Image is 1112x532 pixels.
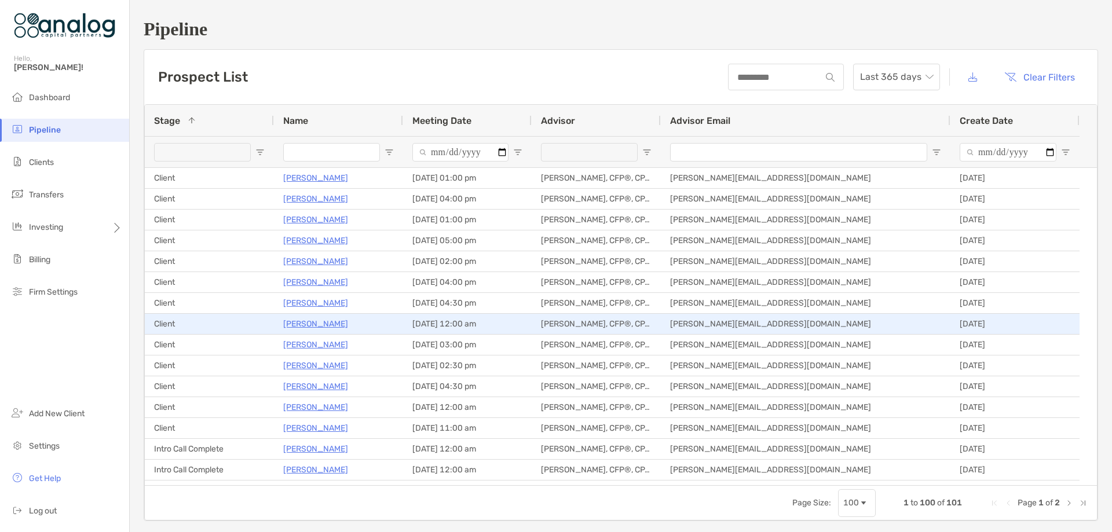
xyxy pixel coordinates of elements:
input: Meeting Date Filter Input [412,143,509,162]
a: [PERSON_NAME] [283,421,348,435]
div: [DATE] [950,251,1080,271]
div: Page Size: [792,498,831,508]
p: [PERSON_NAME] [283,379,348,394]
div: [DATE] [950,293,1080,313]
div: [PERSON_NAME][EMAIL_ADDRESS][DOMAIN_NAME] [661,251,950,271]
img: input icon [826,73,835,82]
p: [PERSON_NAME] [283,296,348,310]
div: Client [145,397,274,417]
div: Next Page [1065,498,1074,508]
div: [PERSON_NAME], CFP®, CPA/PFS, CDFA [532,189,661,209]
div: [DATE] 12:00 am [403,397,532,417]
button: Open Filter Menu [255,148,265,157]
a: [PERSON_NAME] [283,483,348,498]
a: [PERSON_NAME] [283,463,348,477]
a: [PERSON_NAME] [283,171,348,185]
div: [DATE] [950,314,1080,334]
div: [PERSON_NAME], CFP®, CPA/PFS, CDFA [532,251,661,271]
div: [PERSON_NAME], CFP®, CPA/PFS, CDFA [532,376,661,397]
div: [PERSON_NAME], CFP®, CPA/PFS, CDFA [532,439,661,459]
img: Zoe Logo [14,5,115,46]
div: Client [145,376,274,397]
div: Client [145,293,274,313]
input: Name Filter Input [283,143,380,162]
a: [PERSON_NAME] [283,275,348,289]
div: [PERSON_NAME], CFP®, CPA/PFS, CDFA [532,272,661,292]
button: Open Filter Menu [932,148,941,157]
div: [DATE] [950,480,1080,501]
div: Client [145,272,274,292]
div: [PERSON_NAME][EMAIL_ADDRESS][DOMAIN_NAME] [661,168,950,188]
div: [DATE] [950,418,1080,438]
button: Open Filter Menu [1061,148,1070,157]
span: Billing [29,255,50,265]
button: Open Filter Menu [642,148,652,157]
div: Client [145,168,274,188]
div: [PERSON_NAME][EMAIL_ADDRESS][DOMAIN_NAME] [661,210,950,230]
a: [PERSON_NAME] [283,400,348,414]
div: [DATE] 11:00 am [403,418,532,438]
div: Client [145,355,274,376]
span: Advisor Email [670,115,730,126]
span: Meeting Date [412,115,471,126]
button: Open Filter Menu [385,148,394,157]
div: [PERSON_NAME], CFP®, CPA/PFS, CDFA [532,293,661,313]
div: [DATE] 04:30 pm [403,376,532,397]
img: firm-settings icon [10,284,24,298]
p: [PERSON_NAME] [283,212,348,227]
div: [DATE] [950,397,1080,417]
div: Intro Call Complete [145,439,274,459]
div: Previous Page [1004,498,1013,508]
div: [DATE] 04:30 pm [403,293,532,313]
div: Last Page [1078,498,1088,508]
span: of [1045,498,1053,508]
a: [PERSON_NAME] [283,254,348,269]
span: Page [1018,498,1037,508]
img: investing icon [10,219,24,233]
img: get-help icon [10,471,24,485]
div: [PERSON_NAME][EMAIL_ADDRESS][DOMAIN_NAME] [661,460,950,480]
div: [DATE] [950,272,1080,292]
div: [PERSON_NAME][EMAIL_ADDRESS][DOMAIN_NAME] [661,439,950,459]
div: [DATE] 01:00 pm [403,168,532,188]
span: Log out [29,506,57,516]
div: [PERSON_NAME][EMAIL_ADDRESS][DOMAIN_NAME] [661,293,950,313]
div: Client [145,335,274,355]
div: [DATE] 02:00 pm [403,251,532,271]
div: [DATE] [950,210,1080,230]
div: [PERSON_NAME][EMAIL_ADDRESS][DOMAIN_NAME] [661,335,950,355]
div: [DATE] 01:00 pm [403,210,532,230]
p: [PERSON_NAME] [283,442,348,456]
div: [DATE] [950,439,1080,459]
div: [DATE] 12:00 am [403,480,532,501]
span: Stage [154,115,180,126]
span: Add New Client [29,409,85,419]
div: [DATE] [950,355,1080,376]
div: [DATE] [950,189,1080,209]
div: 100 [843,498,859,508]
div: Intro Call Complete [145,480,274,501]
a: [PERSON_NAME] [283,337,348,352]
div: [PERSON_NAME][EMAIL_ADDRESS][DOMAIN_NAME] [661,272,950,292]
div: Client [145,210,274,230]
div: [PERSON_NAME], CFP®, CPA/PFS, CDFA [532,335,661,355]
span: Last 365 days [860,64,933,90]
span: Name [283,115,308,126]
p: [PERSON_NAME] [283,358,348,373]
div: [PERSON_NAME][EMAIL_ADDRESS][DOMAIN_NAME] [661,355,950,376]
div: [PERSON_NAME], CFP®, CPA/PFS, CDFA [532,397,661,417]
a: [PERSON_NAME] [283,192,348,206]
div: Client [145,251,274,271]
div: [PERSON_NAME], CFP®, CPA/PFS, CDFA [532,355,661,376]
img: transfers icon [10,187,24,201]
div: [DATE] [950,335,1080,355]
img: settings icon [10,438,24,452]
div: [PERSON_NAME], CFP®, CPA/PFS, CDFA [532,460,661,480]
img: dashboard icon [10,90,24,104]
div: Page Size [838,489,876,517]
h1: Pipeline [144,19,1098,40]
